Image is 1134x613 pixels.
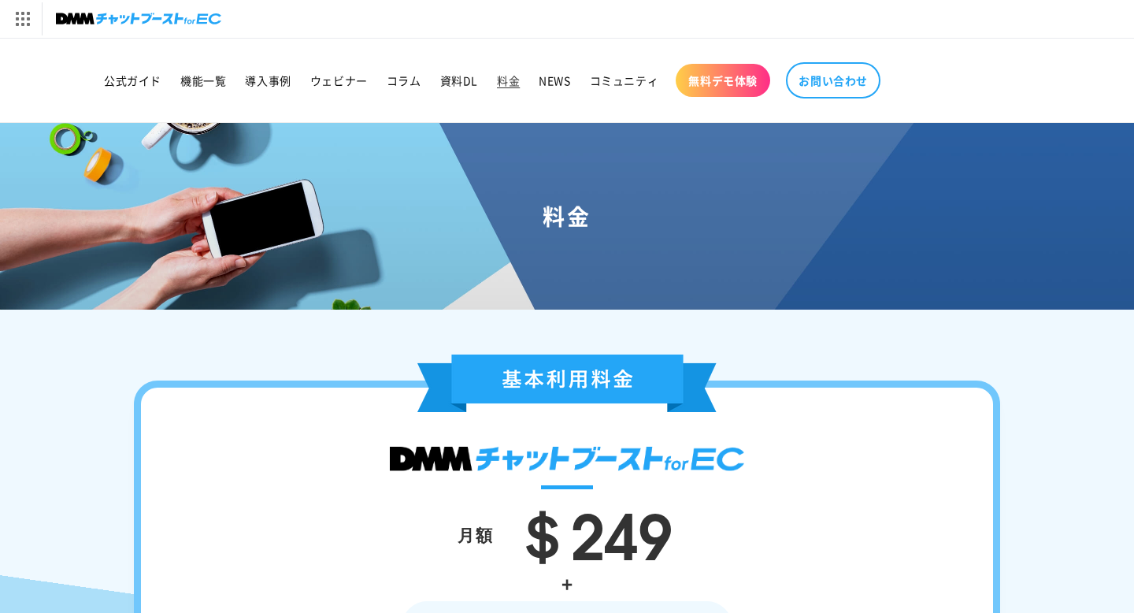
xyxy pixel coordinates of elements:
[19,202,1115,230] h1: 料金
[56,8,221,30] img: チャットブーストforEC
[786,62,880,98] a: お問い合わせ
[676,64,770,97] a: 無料デモ体験
[310,73,368,87] span: ウェビナー
[417,355,717,412] img: 基本利用料金
[377,64,431,97] a: コラム
[487,64,529,97] a: 料金
[497,73,520,87] span: 料金
[580,64,669,97] a: コミュニティ
[799,73,868,87] span: お問い合わせ
[390,447,744,471] img: DMMチャットブースト
[590,73,659,87] span: コミュニティ
[688,73,758,87] span: 無料デモ体験
[510,485,673,578] span: ＄249
[431,64,487,97] a: 資料DL
[235,64,300,97] a: 導入事例
[94,64,171,97] a: 公式ガイド
[2,2,42,35] img: サービス
[104,73,161,87] span: 公式ガイド
[539,73,570,87] span: NEWS
[529,64,580,97] a: NEWS
[245,73,291,87] span: 導入事例
[440,73,478,87] span: 資料DL
[180,73,226,87] span: 機能一覧
[387,73,421,87] span: コラム
[458,519,494,549] div: 月額
[301,64,377,97] a: ウェビナー
[188,567,946,600] div: +
[171,64,235,97] a: 機能一覧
